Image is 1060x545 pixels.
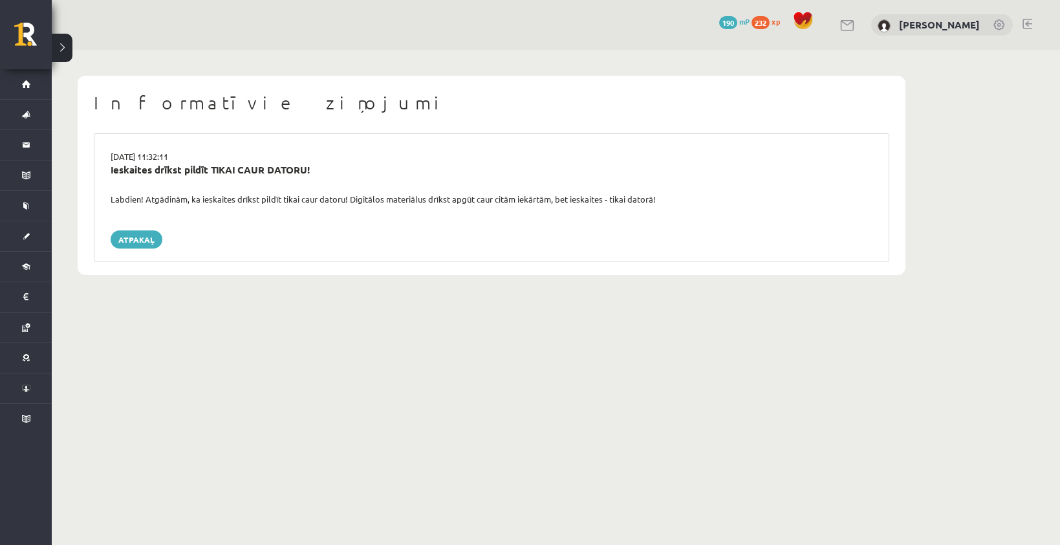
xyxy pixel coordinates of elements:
h1: Informatīvie ziņojumi [94,92,889,114]
span: 232 [752,16,770,29]
a: 190 mP [719,16,750,27]
a: Atpakaļ [111,230,162,249]
a: 232 xp [752,16,786,27]
img: Jūlija Volkova [878,19,891,32]
span: 190 [719,16,737,29]
span: xp [772,16,780,27]
a: Rīgas 1. Tālmācības vidusskola [14,23,52,55]
span: mP [739,16,750,27]
div: [DATE] 11:32:11 [101,150,882,163]
a: [PERSON_NAME] [899,18,980,31]
div: Labdien! Atgādinām, ka ieskaites drīkst pildīt tikai caur datoru! Digitālos materiālus drīkst apg... [101,193,882,206]
div: Ieskaites drīkst pildīt TIKAI CAUR DATORU! [111,162,872,177]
